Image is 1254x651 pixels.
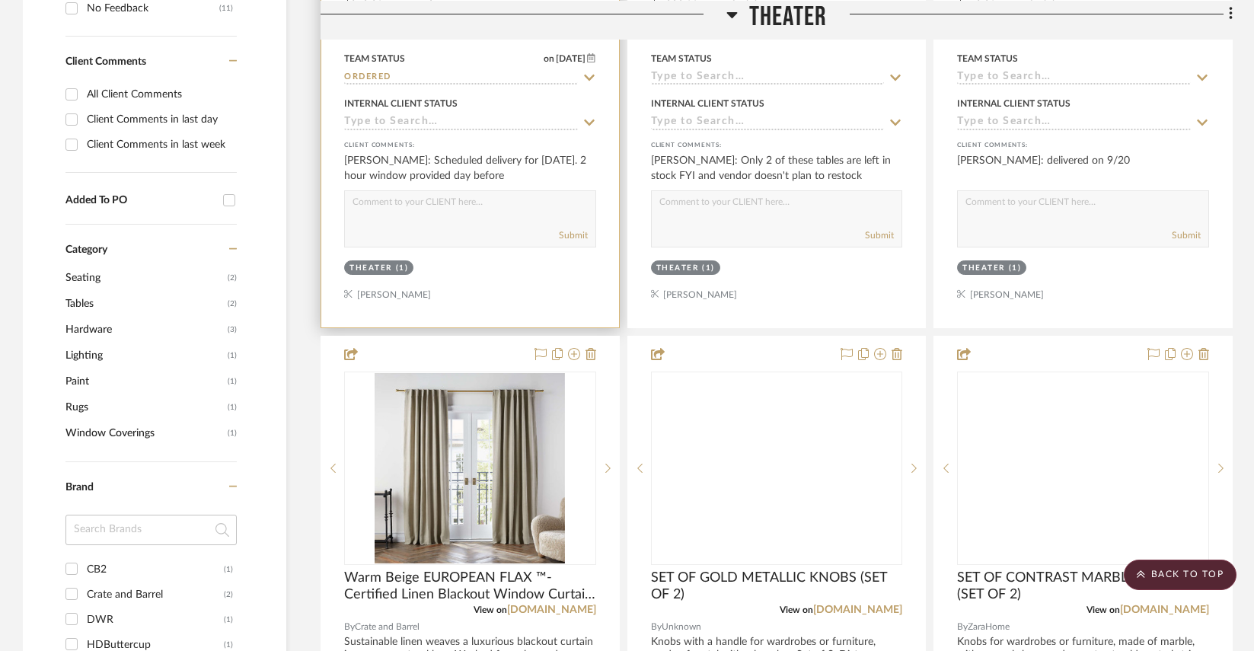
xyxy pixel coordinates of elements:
[344,570,596,603] span: Warm Beige EUROPEAN FLAX ™-Certified Linen Blackout Window Curtain Panel 52"x108"
[349,263,392,274] div: Theater
[702,263,715,274] div: (1)
[87,582,224,607] div: Crate and Barrel
[65,369,224,394] span: Paint
[224,557,233,582] div: (1)
[651,153,903,183] div: [PERSON_NAME]: Only 2 of these tables are left in stock FYI and vendor doesn't plan to restock
[375,373,565,563] img: Warm Beige EUROPEAN FLAX ™-Certified Linen Blackout Window Curtain Panel 52"x108"
[813,605,902,615] a: [DOMAIN_NAME]
[65,394,224,420] span: Rugs
[344,620,355,634] span: By
[651,570,903,603] span: SET OF GOLD METALLIC KNOBS (SET OF 2)
[355,620,420,634] span: Crate and Barrel
[554,53,587,64] span: [DATE]
[228,369,237,394] span: (1)
[87,132,233,157] div: Client Comments in last week
[224,582,233,607] div: (2)
[651,116,885,130] input: Type to Search…
[65,56,146,67] span: Client Comments
[780,605,813,614] span: View on
[957,71,1191,85] input: Type to Search…
[962,263,1005,274] div: Theater
[507,605,596,615] a: [DOMAIN_NAME]
[865,228,894,242] button: Submit
[65,317,224,343] span: Hardware
[228,266,237,290] span: (2)
[228,343,237,368] span: (1)
[396,263,409,274] div: (1)
[344,97,458,110] div: Internal Client Status
[957,570,1209,603] span: SET OF CONTRAST MARBLE KNOBS (SET OF 2)
[957,52,1018,65] div: Team Status
[87,107,233,132] div: Client Comments in last day
[1120,605,1209,615] a: [DOMAIN_NAME]
[224,608,233,632] div: (1)
[228,395,237,420] span: (1)
[65,291,224,317] span: Tables
[662,620,701,634] span: Unknown
[1009,263,1022,274] div: (1)
[651,620,662,634] span: By
[559,228,588,242] button: Submit
[65,244,107,257] span: Category
[1124,560,1236,590] scroll-to-top-button: BACK TO TOP
[87,82,233,107] div: All Client Comments
[474,605,507,614] span: View on
[344,71,578,85] input: Type to Search…
[957,97,1071,110] div: Internal Client Status
[968,620,1010,634] span: ZaraHome
[651,71,885,85] input: Type to Search…
[344,116,578,130] input: Type to Search…
[65,343,224,369] span: Lighting
[228,292,237,316] span: (2)
[651,97,764,110] div: Internal Client Status
[957,620,968,634] span: By
[228,421,237,445] span: (1)
[651,52,712,65] div: Team Status
[87,557,224,582] div: CB2
[344,153,596,183] div: [PERSON_NAME]: Scheduled delivery for [DATE]. 2 hour window provided day before
[228,318,237,342] span: (3)
[957,153,1209,183] div: [PERSON_NAME]: delivered on 9/20
[65,515,237,545] input: Search Brands
[1172,228,1201,242] button: Submit
[87,608,224,632] div: DWR
[65,194,215,207] div: Added To PO
[656,263,699,274] div: Theater
[1086,605,1120,614] span: View on
[957,116,1191,130] input: Type to Search…
[344,52,405,65] div: Team Status
[65,482,94,493] span: Brand
[65,265,224,291] span: Seating
[65,420,224,446] span: Window Coverings
[544,54,554,63] span: on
